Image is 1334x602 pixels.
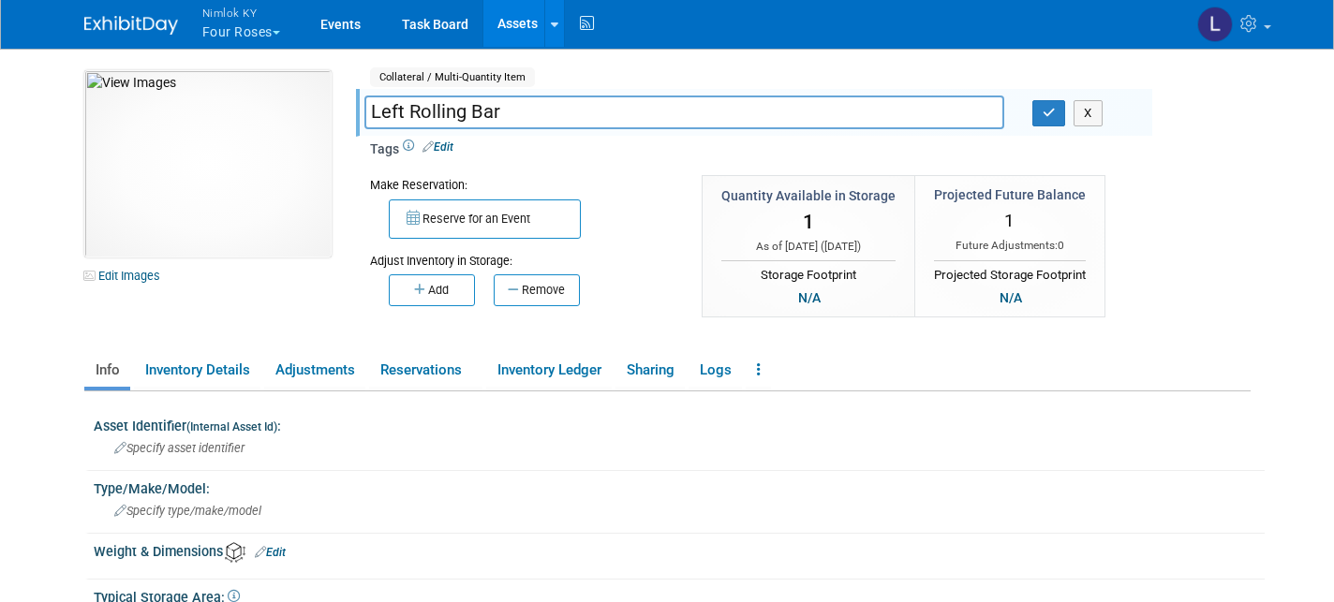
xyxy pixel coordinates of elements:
[84,70,332,257] img: View Images
[369,354,482,387] a: Reservations
[114,504,261,518] span: Specify type/make/model
[370,239,674,270] div: Adjust Inventory in Storage:
[934,238,1086,254] div: Future Adjustments:
[721,260,896,285] div: Storage Footprint
[721,186,896,205] div: Quantity Available in Storage
[84,264,168,287] a: Edit Images
[114,441,245,455] span: Specify asset identifier
[370,67,535,87] span: Collateral / Multi-Quantity Item
[494,274,580,306] button: Remove
[721,239,896,255] div: As of [DATE] ( )
[186,420,277,433] small: (Internal Asset Id)
[689,354,742,387] a: Logs
[934,260,1086,285] div: Projected Storage Footprint
[994,287,1028,308] div: N/A
[94,475,1265,498] div: Type/Make/Model:
[370,175,674,194] div: Make Reservation:
[422,140,453,154] a: Edit
[1074,100,1103,126] button: X
[264,354,365,387] a: Adjustments
[84,354,130,387] a: Info
[1058,239,1064,252] span: 0
[824,240,857,253] span: [DATE]
[486,354,612,387] a: Inventory Ledger
[225,542,245,563] img: Asset Weight and Dimensions
[370,139,1138,171] div: Tags
[803,211,814,233] span: 1
[793,287,826,308] div: N/A
[84,16,178,35] img: ExhibitDay
[94,537,1265,563] div: Weight & Dimensions
[934,185,1086,204] div: Projected Future Balance
[1004,210,1015,231] span: 1
[615,354,685,387] a: Sharing
[389,199,581,239] button: Reserve for an Event
[255,546,286,559] a: Edit
[134,354,260,387] a: Inventory Details
[202,3,280,22] span: Nimlok KY
[94,412,1265,435] div: Asset Identifier :
[1197,7,1233,42] img: Luc Schaefer
[389,274,475,306] button: Add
